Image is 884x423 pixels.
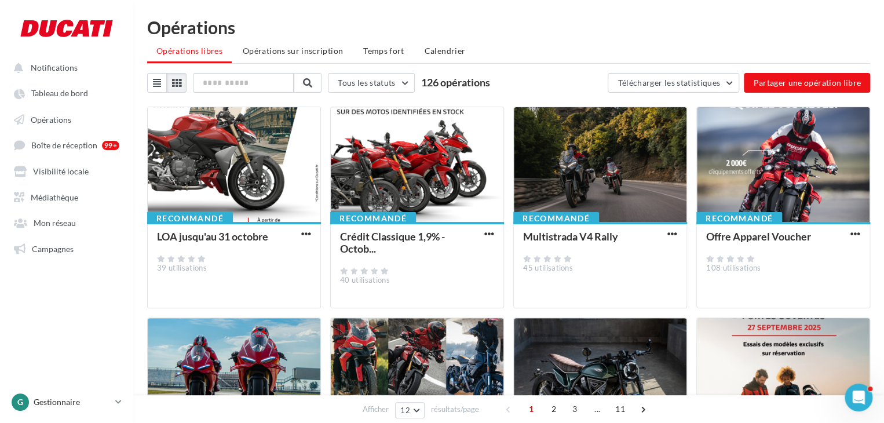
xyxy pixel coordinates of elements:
[7,211,126,232] a: Mon réseau
[363,46,404,56] span: Temps fort
[400,406,410,415] span: 12
[31,89,88,99] span: Tableau de bord
[565,400,584,418] span: 3
[31,192,78,202] span: Médiathèque
[7,238,126,258] a: Campagnes
[9,391,124,413] a: G Gestionnaire
[31,114,71,124] span: Opérations
[706,230,811,243] div: Offre Apparel Voucher
[363,404,389,415] span: Afficher
[7,82,126,103] a: Tableau de bord
[395,402,425,418] button: 12
[706,263,761,272] span: 108 utilisations
[330,212,416,225] div: Recommandé
[522,400,540,418] span: 1
[31,63,78,72] span: Notifications
[32,243,74,253] span: Campagnes
[34,218,76,228] span: Mon réseau
[523,263,573,272] span: 45 utilisations
[17,396,23,408] span: G
[340,230,445,255] div: Crédit Classique 1,9% - Octob...
[588,400,607,418] span: ...
[845,384,872,411] iframe: Intercom live chat
[31,140,97,150] span: Boîte de réception
[608,73,739,93] button: Télécharger les statistiques
[696,212,782,225] div: Recommandé
[7,108,126,129] a: Opérations
[157,230,268,243] div: LOA jusqu'au 31 octobre
[7,160,126,181] a: Visibilité locale
[7,57,122,78] button: Notifications
[421,76,490,89] span: 126 opérations
[147,212,233,225] div: Recommandé
[147,19,870,36] div: Opérations
[102,141,119,150] div: 99+
[7,186,126,207] a: Médiathèque
[338,78,396,87] span: Tous les statuts
[33,166,89,176] span: Visibilité locale
[431,404,479,415] span: résultats/page
[157,263,207,272] span: 39 utilisations
[243,46,343,56] span: Opérations sur inscription
[545,400,563,418] span: 2
[340,275,390,285] span: 40 utilisations
[611,400,630,418] span: 11
[513,212,599,225] div: Recommandé
[328,73,415,93] button: Tous les statuts
[744,73,870,93] button: Partager une opération libre
[7,134,126,155] a: Boîte de réception 99+
[618,78,720,87] span: Télécharger les statistiques
[523,230,618,243] div: Multistrada V4 Rally
[34,396,111,408] p: Gestionnaire
[425,46,466,56] span: Calendrier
